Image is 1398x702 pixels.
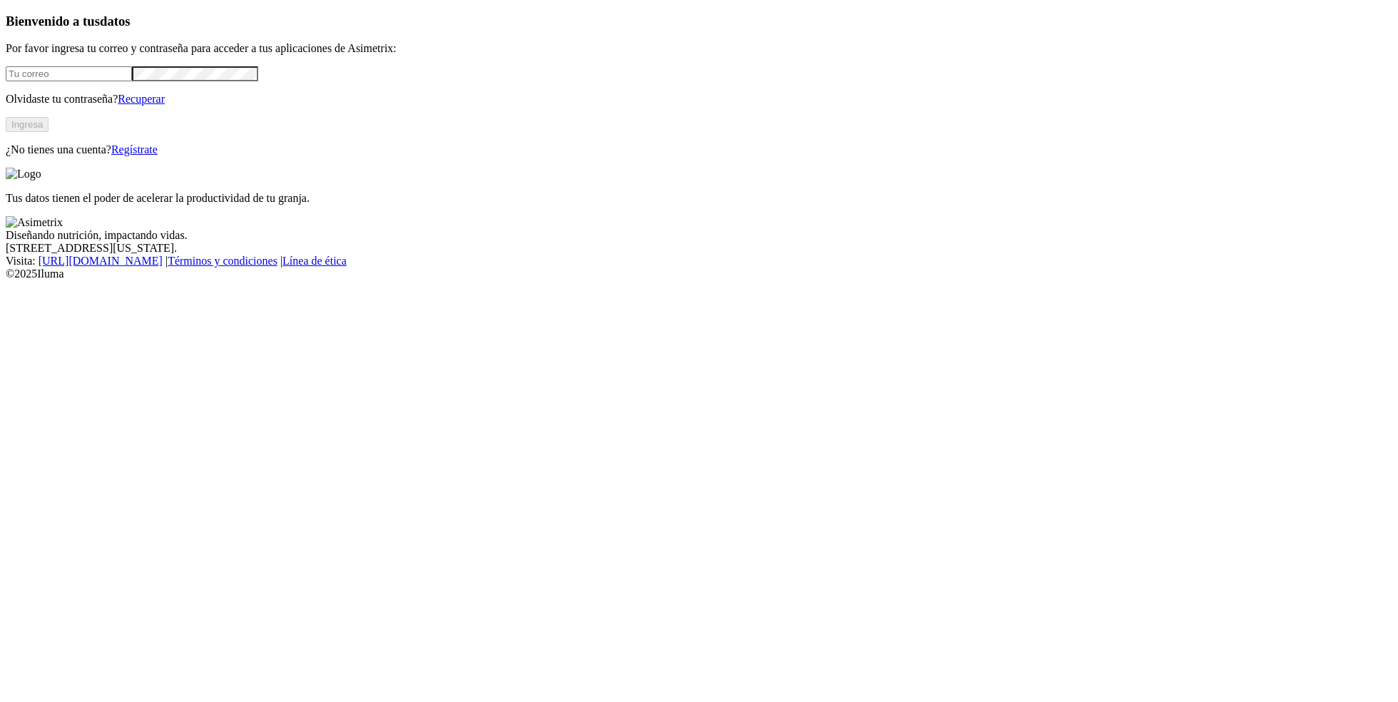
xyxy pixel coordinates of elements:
p: Tus datos tienen el poder de acelerar la productividad de tu granja. [6,192,1392,205]
span: datos [100,14,131,29]
p: Por favor ingresa tu correo y contraseña para acceder a tus aplicaciones de Asimetrix: [6,42,1392,55]
input: Tu correo [6,66,132,81]
div: [STREET_ADDRESS][US_STATE]. [6,242,1392,255]
div: © 2025 Iluma [6,268,1392,280]
img: Logo [6,168,41,180]
a: [URL][DOMAIN_NAME] [39,255,163,267]
h3: Bienvenido a tus [6,14,1392,29]
a: Regístrate [111,143,158,156]
a: Línea de ética [282,255,347,267]
div: Diseñando nutrición, impactando vidas. [6,229,1392,242]
p: ¿No tienes una cuenta? [6,143,1392,156]
a: Recuperar [118,93,165,105]
div: Visita : | | [6,255,1392,268]
a: Términos y condiciones [168,255,277,267]
button: Ingresa [6,117,49,132]
img: Asimetrix [6,216,63,229]
p: Olvidaste tu contraseña? [6,93,1392,106]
